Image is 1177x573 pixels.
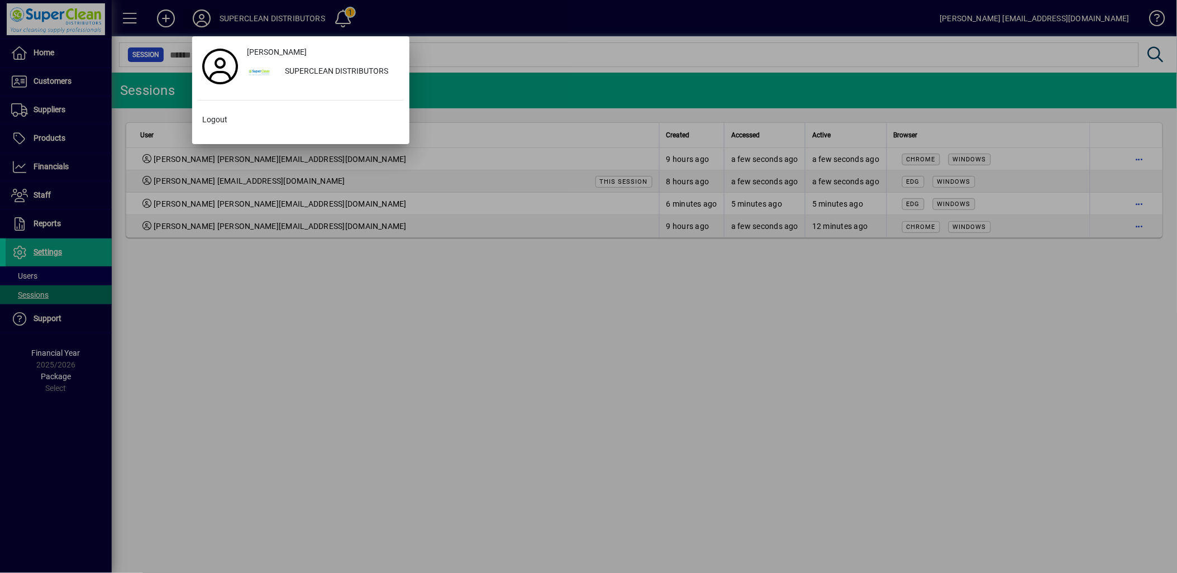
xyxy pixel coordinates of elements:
a: [PERSON_NAME] [242,42,404,62]
button: Logout [198,109,404,130]
span: Logout [202,114,227,126]
div: SUPERCLEAN DISTRIBUTORS [276,62,404,82]
a: Profile [198,56,242,77]
span: [PERSON_NAME] [247,46,307,58]
button: SUPERCLEAN DISTRIBUTORS [242,62,404,82]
